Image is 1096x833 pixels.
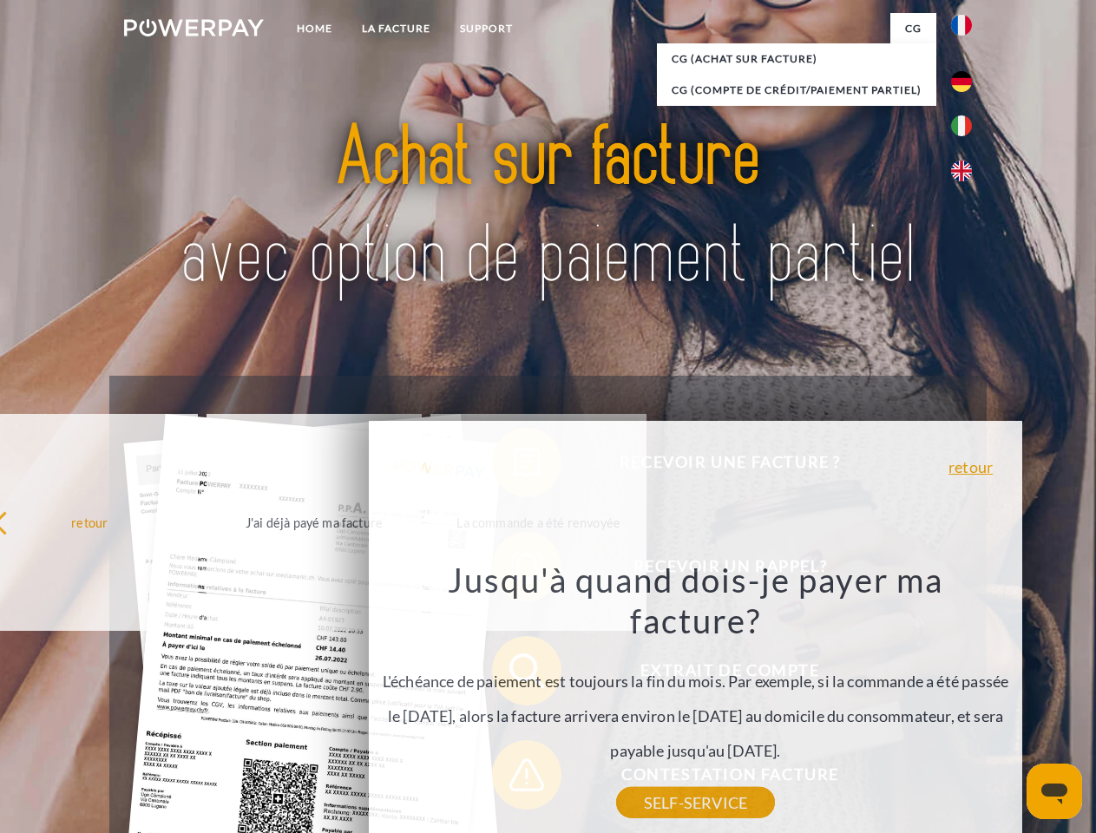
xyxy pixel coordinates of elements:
img: fr [951,15,972,36]
a: CG (Compte de crédit/paiement partiel) [657,75,936,106]
img: it [951,115,972,136]
img: title-powerpay_fr.svg [166,83,930,332]
img: de [951,71,972,92]
div: L'échéance de paiement est toujours la fin du mois. Par exemple, si la commande a été passée le [... [379,559,1013,803]
div: J'ai déjà payé ma facture [217,510,412,534]
a: Support [445,13,528,44]
a: Home [282,13,347,44]
a: retour [948,459,993,475]
a: LA FACTURE [347,13,445,44]
a: SELF-SERVICE [616,787,775,818]
a: CG (achat sur facture) [657,43,936,75]
iframe: Bouton de lancement de la fenêtre de messagerie [1027,764,1082,819]
h3: Jusqu'à quand dois-je payer ma facture? [379,559,1013,642]
a: CG [890,13,936,44]
img: en [951,161,972,181]
img: logo-powerpay-white.svg [124,19,264,36]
